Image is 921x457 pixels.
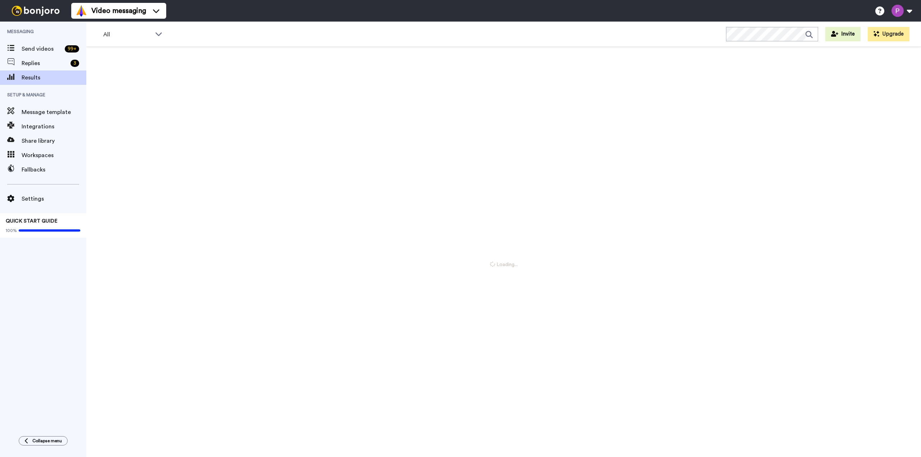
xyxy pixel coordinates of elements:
span: Message template [22,108,86,116]
span: 100% [6,228,17,233]
button: Collapse menu [19,436,68,445]
img: bj-logo-header-white.svg [9,6,63,16]
span: Fallbacks [22,165,86,174]
span: Workspaces [22,151,86,160]
span: Share library [22,137,86,145]
span: Replies [22,59,68,68]
span: Integrations [22,122,86,131]
span: QUICK START GUIDE [6,219,58,224]
span: Collapse menu [32,438,62,444]
button: Invite [825,27,861,41]
span: Loading... [490,261,518,268]
span: All [103,30,151,39]
span: Settings [22,195,86,203]
span: Video messaging [91,6,146,16]
span: Results [22,73,86,82]
div: 99 + [65,45,79,52]
button: Upgrade [868,27,909,41]
div: 3 [71,60,79,67]
span: Send videos [22,45,62,53]
img: vm-color.svg [76,5,87,17]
